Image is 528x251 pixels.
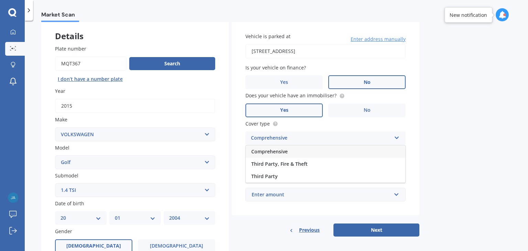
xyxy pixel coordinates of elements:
[280,107,288,113] span: Yes
[252,191,391,198] div: Enter amount
[55,99,215,113] input: YYYY
[129,57,215,70] button: Search
[55,45,86,52] span: Plate number
[333,223,419,237] button: Next
[364,107,371,113] span: No
[299,225,320,235] span: Previous
[280,79,288,85] span: Yes
[41,11,79,21] span: Market Scan
[66,243,121,249] span: [DEMOGRAPHIC_DATA]
[55,200,84,207] span: Date of birth
[364,79,371,85] span: No
[245,44,406,58] input: Enter address
[55,172,78,179] span: Submodel
[55,56,126,71] input: Enter plate number
[351,36,406,43] span: Enter address manually
[245,92,337,99] span: Does your vehicle have an immobiliser?
[245,33,290,40] span: Vehicle is parked at
[251,161,308,167] span: Third Party, Fire & Theft
[251,134,391,142] div: Comprehensive
[450,11,487,18] div: New notification
[245,120,270,127] span: Cover type
[55,117,67,123] span: Make
[150,243,203,249] span: [DEMOGRAPHIC_DATA]
[251,173,278,179] span: Third Party
[8,193,18,203] img: 5172e7af1c8704b2699e13fc7e6a7193
[55,74,125,85] button: I don’t have a number plate
[41,19,229,40] div: Details
[55,88,65,94] span: Year
[251,148,288,155] span: Comprehensive
[55,144,69,151] span: Model
[245,64,306,71] span: Is your vehicle on finance?
[55,228,72,235] span: Gender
